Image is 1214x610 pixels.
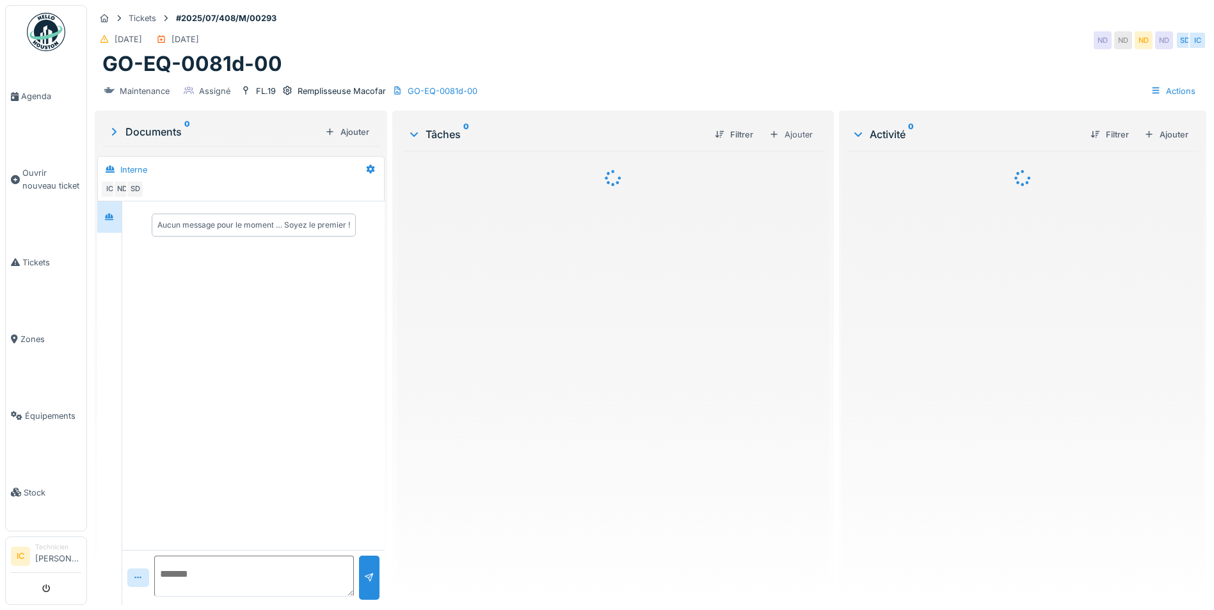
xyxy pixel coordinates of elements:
[157,219,350,231] div: Aucun message pour le moment … Soyez le premier !
[199,85,230,97] div: Assigné
[1188,31,1206,49] div: IC
[126,180,144,198] div: SD
[1094,31,1112,49] div: ND
[184,124,190,139] sup: 0
[1176,31,1194,49] div: SD
[11,547,30,566] li: IC
[11,542,81,573] a: IC Technicien[PERSON_NAME]
[120,85,170,97] div: Maintenance
[408,85,477,97] div: GO-EQ-0081d-00
[21,90,81,102] span: Agenda
[108,124,320,139] div: Documents
[22,256,81,269] span: Tickets
[710,126,758,143] div: Filtrer
[256,85,276,97] div: FL.19
[35,542,81,570] li: [PERSON_NAME]
[6,454,86,531] a: Stock
[6,135,86,224] a: Ouvrir nouveau ticket
[1139,126,1194,143] div: Ajouter
[1114,31,1132,49] div: ND
[100,180,118,198] div: IC
[171,12,282,24] strong: #2025/07/408/M/00293
[1085,126,1134,143] div: Filtrer
[6,58,86,135] a: Agenda
[298,85,386,97] div: Remplisseuse Macofar
[320,123,374,141] div: Ajouter
[6,377,86,454] a: Équipements
[1135,31,1153,49] div: ND
[22,167,81,191] span: Ouvrir nouveau ticket
[27,13,65,51] img: Badge_color-CXgf-gQk.svg
[113,180,131,198] div: ND
[908,127,914,142] sup: 0
[172,33,199,45] div: [DATE]
[115,33,142,45] div: [DATE]
[463,127,469,142] sup: 0
[1155,31,1173,49] div: ND
[102,52,282,76] h1: GO-EQ-0081d-00
[25,410,81,422] span: Équipements
[120,164,147,176] div: Interne
[129,12,156,24] div: Tickets
[1145,82,1201,100] div: Actions
[6,301,86,377] a: Zones
[20,333,81,345] span: Zones
[763,125,819,144] div: Ajouter
[408,127,705,142] div: Tâches
[6,224,86,301] a: Tickets
[852,127,1080,142] div: Activité
[35,542,81,552] div: Technicien
[24,487,81,499] span: Stock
